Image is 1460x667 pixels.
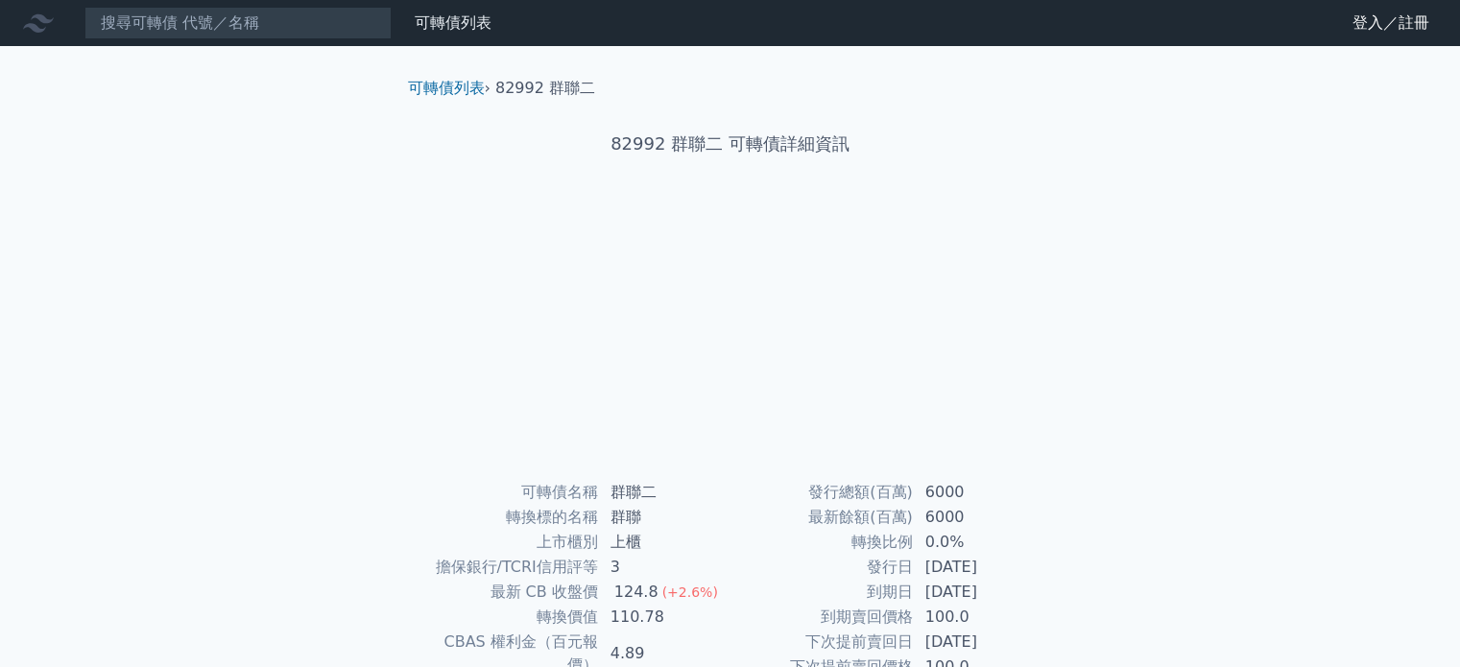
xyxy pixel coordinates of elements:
[393,131,1068,157] h1: 82992 群聯二 可轉債詳細資訊
[1337,8,1445,38] a: 登入／註冊
[730,580,914,605] td: 到期日
[416,505,599,530] td: 轉換標的名稱
[730,555,914,580] td: 發行日
[730,505,914,530] td: 最新餘額(百萬)
[599,505,730,530] td: 群聯
[415,13,491,32] a: 可轉債列表
[914,480,1045,505] td: 6000
[416,555,599,580] td: 擔保銀行/TCRI信用評等
[914,580,1045,605] td: [DATE]
[408,77,491,100] li: ›
[84,7,392,39] input: 搜尋可轉債 代號／名稱
[599,555,730,580] td: 3
[416,530,599,555] td: 上市櫃別
[914,555,1045,580] td: [DATE]
[730,480,914,505] td: 發行總額(百萬)
[914,530,1045,555] td: 0.0%
[599,480,730,505] td: 群聯二
[730,530,914,555] td: 轉換比例
[408,79,485,97] a: 可轉債列表
[914,605,1045,630] td: 100.0
[610,581,662,604] div: 124.8
[730,605,914,630] td: 到期賣回價格
[416,605,599,630] td: 轉換價值
[662,584,718,600] span: (+2.6%)
[495,77,595,100] li: 82992 群聯二
[416,580,599,605] td: 最新 CB 收盤價
[599,530,730,555] td: 上櫃
[599,605,730,630] td: 110.78
[730,630,914,655] td: 下次提前賣回日
[914,505,1045,530] td: 6000
[914,630,1045,655] td: [DATE]
[416,480,599,505] td: 可轉債名稱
